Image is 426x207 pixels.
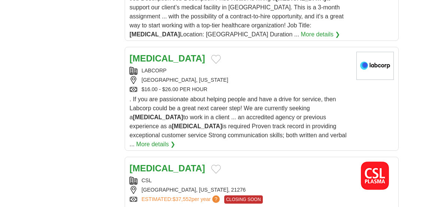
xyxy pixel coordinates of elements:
[130,96,347,147] span: . If you are passionate about helping people and have a drive for service, then Labcorp could be ...
[130,163,205,173] a: [MEDICAL_DATA]
[211,165,221,174] button: Add to favorite jobs
[130,31,180,37] strong: [MEDICAL_DATA]
[130,53,205,63] a: [MEDICAL_DATA]
[212,195,220,203] span: ?
[136,140,176,149] a: More details ❯
[133,114,183,120] strong: [MEDICAL_DATA]
[356,162,394,190] img: CSL Plasma logo
[173,196,192,202] span: $37,552
[301,30,340,39] a: More details ❯
[130,76,350,84] div: [GEOGRAPHIC_DATA], [US_STATE]
[211,55,221,64] button: Add to favorite jobs
[142,177,152,183] a: CSL
[224,195,263,204] span: CLOSING SOON
[142,195,221,204] a: ESTIMATED:$37,552per year?
[142,67,167,73] a: LABCORP
[172,123,222,129] strong: [MEDICAL_DATA]
[130,85,350,93] div: $16.00 - $26.00 PER HOUR
[130,186,350,194] div: [GEOGRAPHIC_DATA], [US_STATE], 21276
[356,52,394,80] img: LabCorp logo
